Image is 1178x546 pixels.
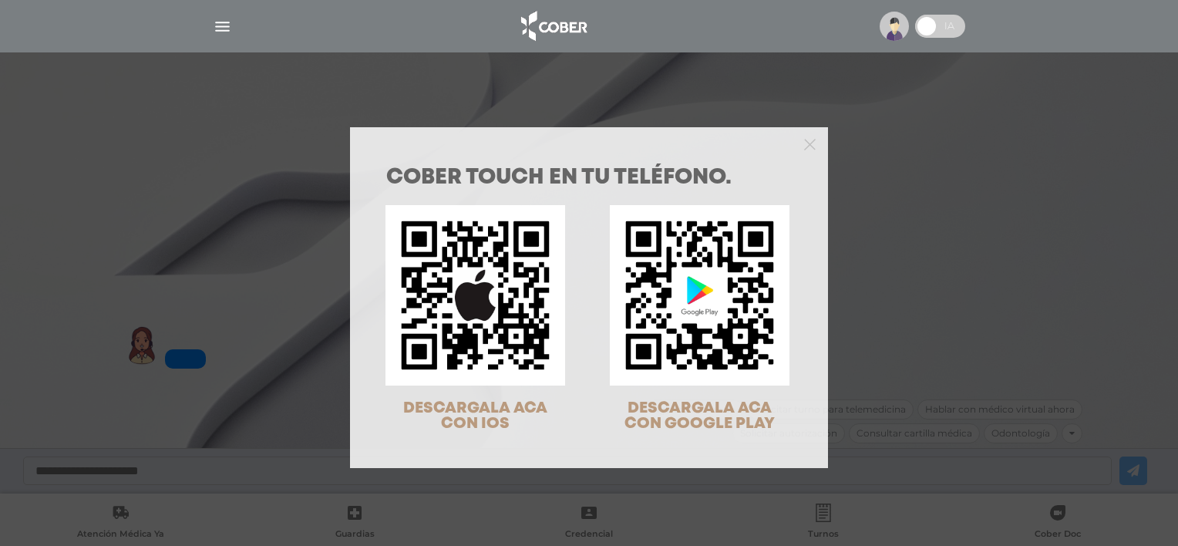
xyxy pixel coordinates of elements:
[386,167,792,189] h1: COBER TOUCH en tu teléfono.
[610,205,789,385] img: qr-code
[385,205,565,385] img: qr-code
[403,401,547,431] span: DESCARGALA ACA CON IOS
[804,136,816,150] button: Close
[624,401,775,431] span: DESCARGALA ACA CON GOOGLE PLAY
